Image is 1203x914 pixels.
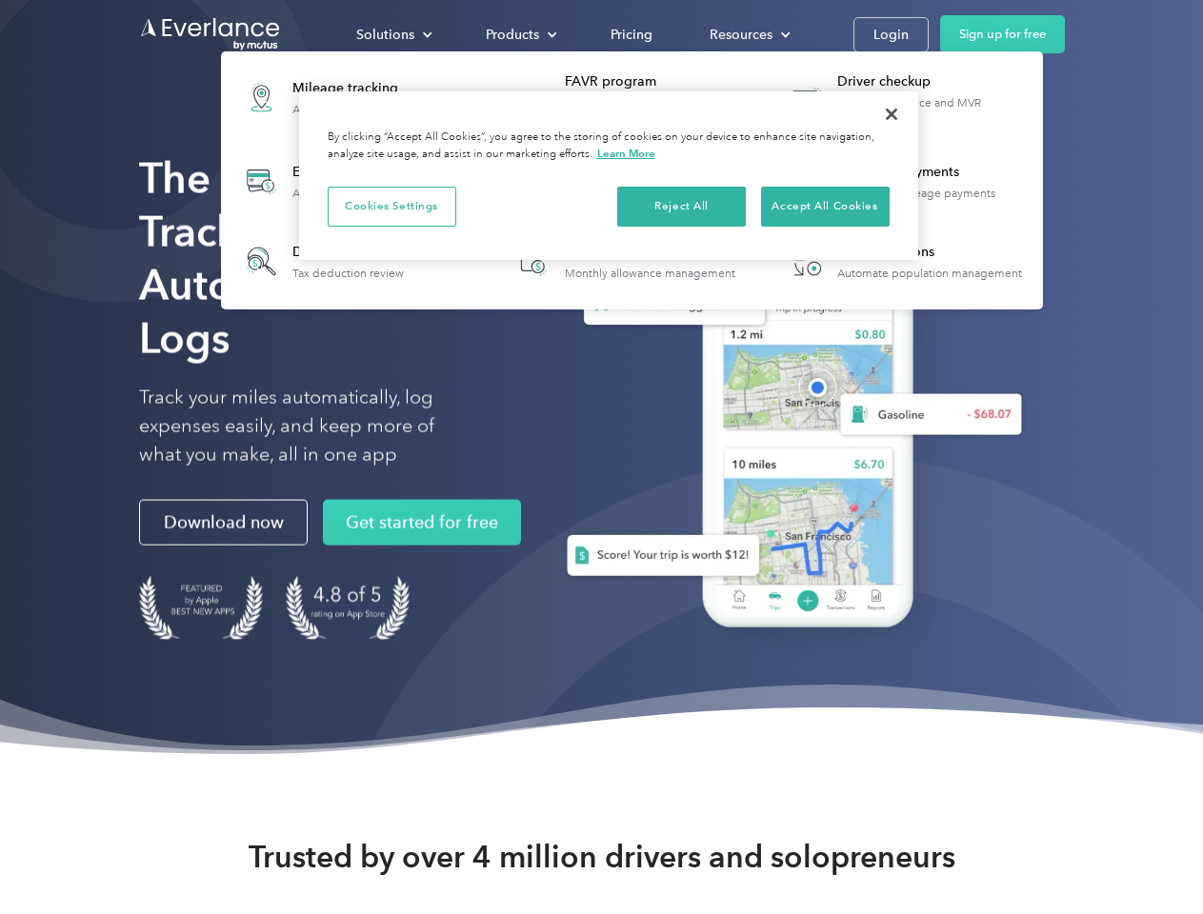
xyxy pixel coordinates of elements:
img: Everlance, mileage tracker app, expense tracking app [536,181,1037,656]
img: Badge for Featured by Apple Best New Apps [139,576,263,640]
a: Mileage trackingAutomatic mileage logs [231,63,426,132]
nav: Products [221,51,1043,309]
a: Accountable planMonthly allowance management [503,230,745,292]
button: Close [871,93,912,135]
button: Accept All Cookies [761,187,890,227]
a: HR IntegrationsAutomate population management [775,230,1032,292]
div: FAVR program [565,72,760,91]
div: Login [873,23,909,47]
a: Expense trackingAutomatic transaction logs [231,147,439,216]
div: Pricing [611,23,652,47]
div: Resources [691,18,806,51]
div: HR Integrations [837,243,1022,262]
div: Mileage tracking [292,79,416,98]
img: 4.9 out of 5 stars on the app store [286,576,410,640]
div: Privacy [299,91,918,260]
div: Expense tracking [292,163,430,182]
a: Download now [139,500,308,546]
div: Solutions [356,23,414,47]
a: Sign up for free [940,15,1065,53]
div: License, insurance and MVR verification [837,96,1033,123]
div: Cookie banner [299,91,918,260]
div: Monthly allowance management [565,267,735,280]
div: Driver checkup [837,72,1033,91]
div: Solutions [337,18,448,51]
button: Reject All [617,187,746,227]
a: Get started for free [323,500,521,546]
strong: Trusted by over 4 million drivers and solopreneurs [249,838,955,876]
div: Automate population management [837,267,1022,280]
a: More information about your privacy, opens in a new tab [597,147,655,160]
a: FAVR programFixed & Variable Rate reimbursement design & management [503,63,761,132]
div: Automatic mileage logs [292,103,416,116]
div: Tax deduction review [292,267,404,280]
div: Automatic transaction logs [292,187,430,200]
div: Deduction finder [292,243,404,262]
a: Pricing [591,18,672,51]
div: Resources [710,23,772,47]
p: Track your miles automatically, log expenses easily, and keep more of what you make, all in one app [139,384,479,469]
a: Go to homepage [139,16,282,52]
a: Deduction finderTax deduction review [231,230,413,292]
div: Products [486,23,539,47]
div: Products [467,18,572,51]
a: Login [853,17,929,52]
div: By clicking “Accept All Cookies”, you agree to the storing of cookies on your device to enhance s... [328,129,890,163]
button: Cookies Settings [328,187,456,227]
a: Driver checkupLicense, insurance and MVR verification [775,63,1033,132]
